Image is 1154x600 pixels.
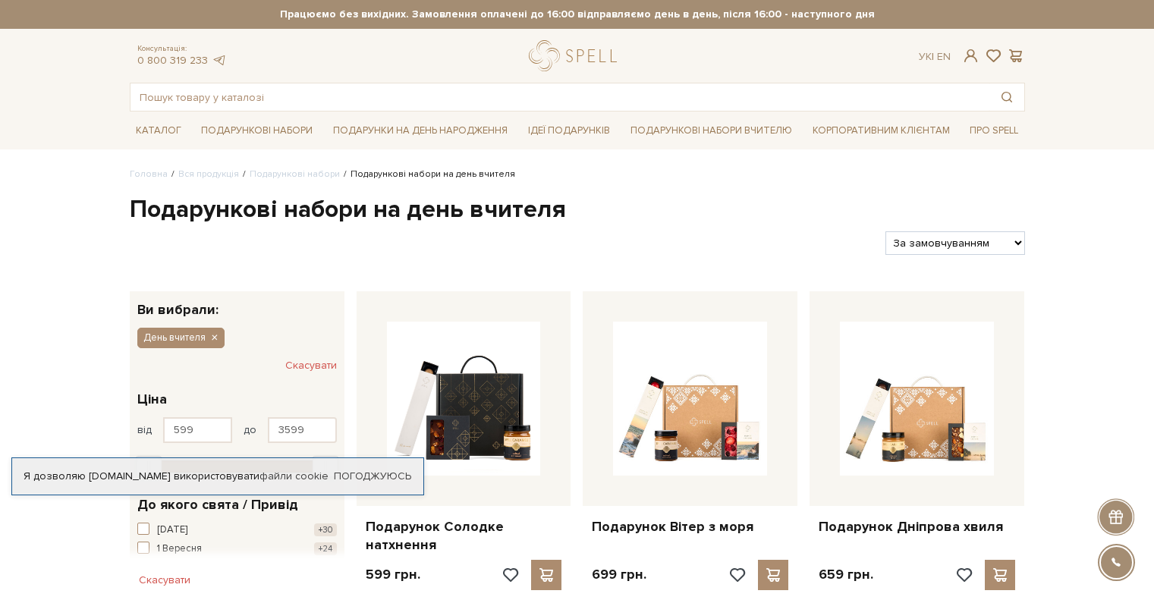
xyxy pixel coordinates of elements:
[964,119,1024,143] a: Про Spell
[137,542,337,557] button: 1 Вересня +24
[212,54,227,67] a: telegram
[130,83,989,111] input: Пошук товару у каталозі
[130,119,187,143] a: Каталог
[130,291,344,316] div: Ви вибрали:
[143,331,206,344] span: День вчителя
[592,518,788,536] a: Подарунок Вітер з моря
[366,518,562,554] a: Подарунок Солодке натхнення
[327,119,514,143] a: Подарунки на День народження
[624,118,798,143] a: Подарункові набори Вчителю
[313,456,338,477] div: Max
[157,542,202,557] span: 1 Вересня
[592,566,646,583] p: 699 грн.
[807,119,956,143] a: Корпоративним клієнтам
[137,328,225,347] button: День вчителя
[937,50,951,63] a: En
[137,523,337,538] button: [DATE] +30
[137,389,167,410] span: Ціна
[137,54,208,67] a: 0 800 319 233
[178,168,239,180] a: Вся продукція
[366,566,420,583] p: 599 грн.
[819,518,1015,536] a: Подарунок Дніпрова хвиля
[137,423,152,437] span: від
[285,353,337,378] button: Скасувати
[932,50,934,63] span: |
[163,417,232,443] input: Ціна
[157,523,187,538] span: [DATE]
[340,168,515,181] li: Подарункові набори на день вчителя
[130,8,1025,21] strong: Працюємо без вихідних. Замовлення оплачені до 16:00 відправляємо день в день, після 16:00 - насту...
[314,523,337,536] span: +30
[529,40,624,71] a: logo
[12,470,423,483] div: Я дозволяю [DOMAIN_NAME] використовувати
[259,470,329,482] a: файли cookie
[919,50,951,64] div: Ук
[130,194,1025,226] h1: Подарункові набори на день вчителя
[334,470,411,483] a: Погоджуюсь
[130,168,168,180] a: Головна
[195,119,319,143] a: Подарункові набори
[522,119,616,143] a: Ідеї подарунків
[136,456,162,477] div: Min
[819,566,873,583] p: 659 грн.
[244,423,256,437] span: до
[314,542,337,555] span: +24
[989,83,1024,111] button: Пошук товару у каталозі
[137,495,298,515] span: До якого свята / Привід
[268,417,337,443] input: Ціна
[137,44,227,54] span: Консультація:
[250,168,340,180] a: Подарункові набори
[130,568,200,592] button: Скасувати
